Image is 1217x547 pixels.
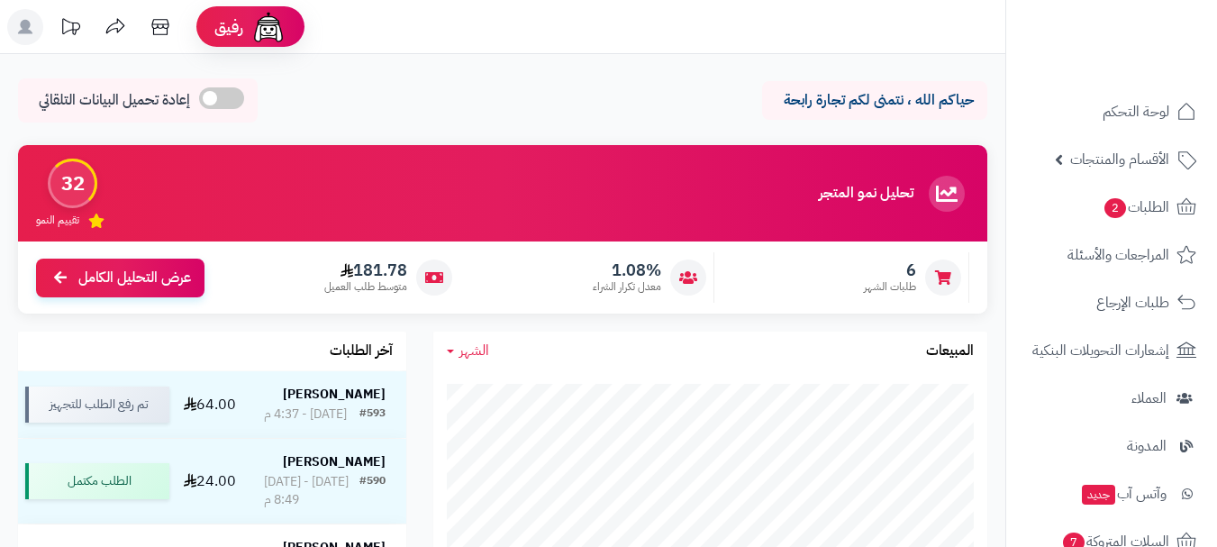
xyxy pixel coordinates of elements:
h3: المبيعات [926,343,974,360]
a: تحديثات المنصة [48,9,93,50]
span: جديد [1082,485,1115,505]
a: إشعارات التحويلات البنكية [1017,329,1206,372]
span: 181.78 [324,260,407,280]
span: المدونة [1127,433,1167,459]
p: حياكم الله ، نتمنى لكم تجارة رابحة [776,90,974,111]
a: المدونة [1017,424,1206,468]
h3: تحليل نمو المتجر [819,186,913,202]
span: طلبات الشهر [864,279,916,295]
span: 1.08% [593,260,661,280]
span: الأقسام والمنتجات [1070,147,1169,172]
div: تم رفع الطلب للتجهيز [25,387,169,423]
div: [DATE] - 4:37 م [264,406,347,424]
div: #593 [359,406,386,424]
a: طلبات الإرجاع [1017,281,1206,324]
img: ai-face.png [250,9,286,45]
span: إشعارات التحويلات البنكية [1032,338,1169,363]
span: الشهر [459,340,489,361]
span: رفيق [214,16,243,38]
td: 64.00 [177,371,243,438]
span: تقييم النمو [36,213,79,228]
strong: [PERSON_NAME] [283,385,386,404]
span: 2 [1104,198,1126,218]
div: الطلب مكتمل [25,463,169,499]
a: عرض التحليل الكامل [36,259,204,297]
span: إعادة تحميل البيانات التلقائي [39,90,190,111]
span: الطلبات [1103,195,1169,220]
div: #590 [359,473,386,509]
span: عرض التحليل الكامل [78,268,191,288]
td: 24.00 [177,439,243,524]
span: 6 [864,260,916,280]
a: المراجعات والأسئلة [1017,233,1206,277]
span: متوسط طلب العميل [324,279,407,295]
span: معدل تكرار الشراء [593,279,661,295]
a: الشهر [447,341,489,361]
h3: آخر الطلبات [330,343,393,360]
div: [DATE] - [DATE] 8:49 م [264,473,359,509]
span: طلبات الإرجاع [1096,290,1169,315]
img: logo-2.png [1094,14,1200,51]
span: العملاء [1131,386,1167,411]
span: المراجعات والأسئلة [1067,242,1169,268]
a: العملاء [1017,377,1206,420]
span: لوحة التحكم [1103,99,1169,124]
strong: [PERSON_NAME] [283,452,386,471]
a: وآتس آبجديد [1017,472,1206,515]
a: الطلبات2 [1017,186,1206,229]
span: وآتس آب [1080,481,1167,506]
a: لوحة التحكم [1017,90,1206,133]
